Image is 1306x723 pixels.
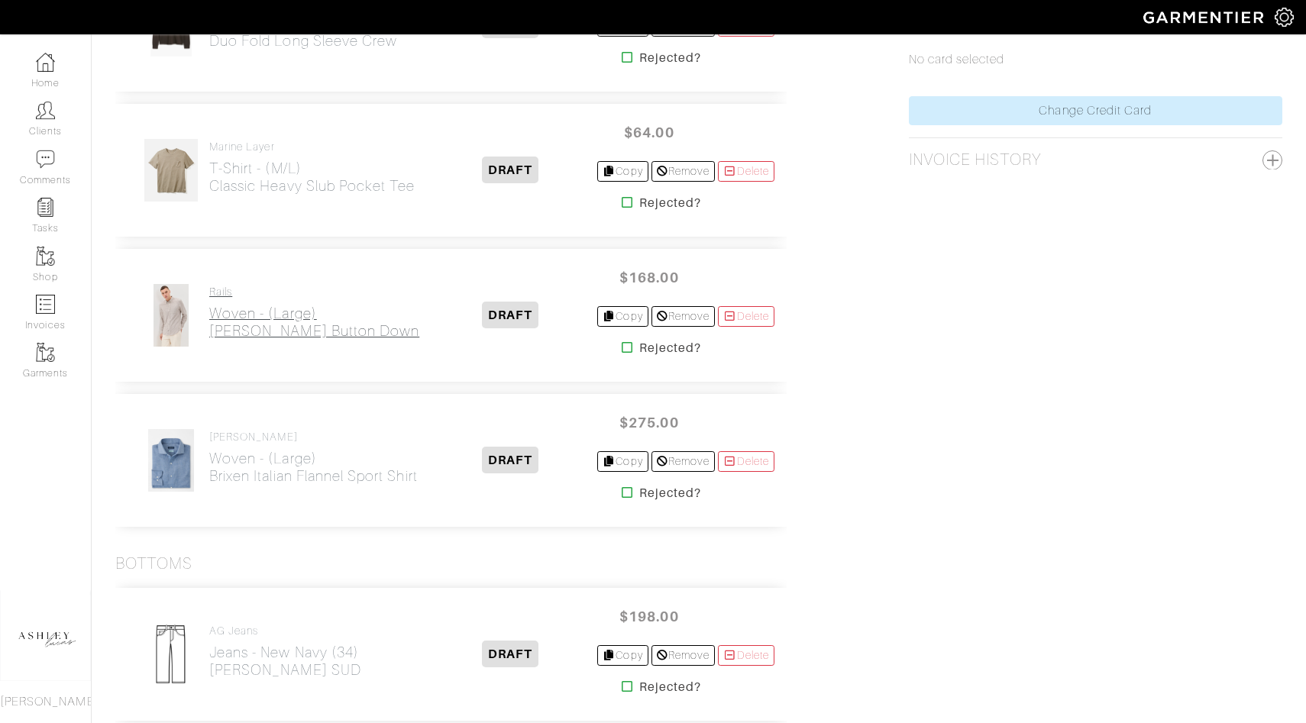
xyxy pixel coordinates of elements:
[153,283,189,347] img: 49yX26BLFzGsWYNds5FoTSPZ
[209,140,415,153] h4: Marine Layer
[36,343,55,362] img: garments-icon-b7da505a4dc4fd61783c78ac3ca0ef83fa9d6f193b1c9dc38574b1d14d53ca28.png
[597,645,648,666] a: Copy
[482,157,538,183] span: DRAFT
[209,286,419,299] h4: Rails
[651,161,715,182] a: Remove
[209,431,418,485] a: [PERSON_NAME] Woven - (Large)Brixen Italian Flannel Sport Shirt
[36,150,55,169] img: comment-icon-a0a6a9ef722e966f86d9cbdc48e553b5cf19dbc54f86b18d962a5391bc8f6eb6.png
[909,96,1282,125] a: Change Credit Card
[651,451,715,472] a: Remove
[651,645,715,666] a: Remove
[139,622,203,686] img: Mens_Jeans-c71e1269a15e33d9715b94e723838d8c9b3676ffefe0aa2bc6df3cc6d4a6b6ab.png
[1275,8,1294,27] img: gear-icon-white-bd11855cb880d31180b6d7d6211b90ccbf57a29d726f0c71d8c61bd08dd39cc2.png
[639,678,701,696] strong: Rejected?
[639,484,701,502] strong: Rejected?
[639,49,701,67] strong: Rejected?
[144,138,198,202] img: 9SRc9ksqUUPFCpF3pmtLngBC
[597,451,648,472] a: Copy
[909,50,1282,69] p: No card selected
[1136,4,1275,31] img: garmentier-logo-header-white-b43fb05a5012e4ada735d5af1a66efaba907eab6374d6393d1fbf88cb4ef424d.png
[603,406,695,439] span: $275.00
[718,645,774,666] a: Delete
[209,625,361,637] h4: AG Jeans
[36,53,55,72] img: dashboard-icon-dbcd8f5a0b271acd01030246c82b418ddd0df26cd7fceb0bd07c9910d44c42f6.png
[115,554,192,573] h3: Bottoms
[718,306,774,327] a: Delete
[718,161,774,182] a: Delete
[147,428,195,492] img: EsjJwKXWgHY8cn4WtXYwQe5o
[209,286,419,340] a: Rails Woven - (Large)[PERSON_NAME] Button Down
[597,306,648,327] a: Copy
[209,140,415,195] a: Marine Layer T-Shirt - (M/L)Classic Heavy Slub Pocket Tee
[36,295,55,314] img: orders-icon-0abe47150d42831381b5fb84f609e132dff9fe21cb692f30cb5eec754e2cba89.png
[209,305,419,340] h2: Woven - (Large) [PERSON_NAME] Button Down
[209,160,415,195] h2: T-Shirt - (M/L) Classic Heavy Slub Pocket Tee
[209,625,361,679] a: AG Jeans Jeans - New Navy (34)[PERSON_NAME] SUD
[209,450,418,485] h2: Woven - (Large) Brixen Italian Flannel Sport Shirt
[603,600,695,633] span: $198.00
[639,339,701,357] strong: Rejected?
[603,261,695,294] span: $168.00
[718,451,774,472] a: Delete
[597,161,648,182] a: Copy
[603,116,695,149] span: $64.00
[36,101,55,120] img: clients-icon-6bae9207a08558b7cb47a8932f037763ab4055f8c8b6bfacd5dc20c3e0201464.png
[209,431,418,444] h4: [PERSON_NAME]
[651,306,715,327] a: Remove
[909,150,1042,169] h2: Invoice History
[639,194,701,212] strong: Rejected?
[36,198,55,217] img: reminder-icon-8004d30b9f0a5d33ae49ab947aed9ed385cf756f9e5892f1edd6e32f2345188e.png
[482,641,538,667] span: DRAFT
[36,247,55,266] img: garments-icon-b7da505a4dc4fd61783c78ac3ca0ef83fa9d6f193b1c9dc38574b1d14d53ca28.png
[482,302,538,328] span: DRAFT
[209,644,361,679] h2: Jeans - New Navy (34) [PERSON_NAME] SUD
[482,447,538,473] span: DRAFT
